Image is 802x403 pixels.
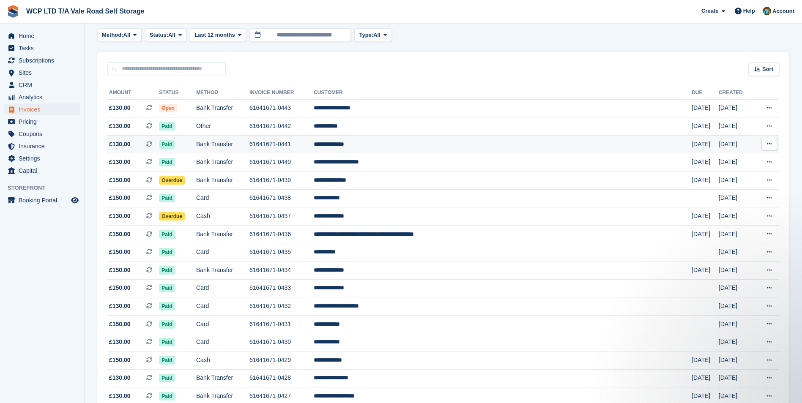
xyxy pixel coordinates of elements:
[196,351,249,370] td: Cash
[19,79,69,91] span: CRM
[719,243,754,261] td: [DATE]
[19,54,69,66] span: Subscriptions
[109,158,131,166] span: £130.00
[168,31,175,39] span: All
[19,42,69,54] span: Tasks
[692,153,719,172] td: [DATE]
[109,283,131,292] span: £150.00
[4,194,80,206] a: menu
[701,7,718,15] span: Create
[159,266,175,275] span: Paid
[196,333,249,351] td: Card
[249,297,314,316] td: 61641671-0432
[719,99,754,117] td: [DATE]
[719,315,754,333] td: [DATE]
[249,333,314,351] td: 61641671-0430
[19,30,69,42] span: Home
[19,67,69,79] span: Sites
[719,207,754,226] td: [DATE]
[719,261,754,280] td: [DATE]
[150,31,168,39] span: Status:
[719,172,754,190] td: [DATE]
[692,225,719,243] td: [DATE]
[4,54,80,66] a: menu
[159,248,175,256] span: Paid
[109,266,131,275] span: £150.00
[196,297,249,316] td: Card
[692,135,719,153] td: [DATE]
[373,31,380,39] span: All
[692,351,719,370] td: [DATE]
[743,7,755,15] span: Help
[159,122,175,131] span: Paid
[719,117,754,136] td: [DATE]
[249,225,314,243] td: 61641671-0436
[249,315,314,333] td: 61641671-0431
[109,230,131,239] span: £150.00
[249,135,314,153] td: 61641671-0441
[354,28,391,42] button: Type: All
[19,91,69,103] span: Analytics
[19,194,69,206] span: Booking Portal
[109,248,131,256] span: £150.00
[249,279,314,297] td: 61641671-0433
[4,103,80,115] a: menu
[196,117,249,136] td: Other
[159,356,175,365] span: Paid
[762,65,773,74] span: Sort
[159,374,175,382] span: Paid
[719,279,754,297] td: [DATE]
[70,195,80,205] a: Preview store
[249,261,314,280] td: 61641671-0434
[145,28,186,42] button: Status: All
[196,243,249,261] td: Card
[692,261,719,280] td: [DATE]
[249,207,314,226] td: 61641671-0437
[692,207,719,226] td: [DATE]
[196,279,249,297] td: Card
[4,30,80,42] a: menu
[692,99,719,117] td: [DATE]
[109,373,131,382] span: £130.00
[196,86,249,100] th: Method
[159,284,175,292] span: Paid
[159,158,175,166] span: Paid
[719,135,754,153] td: [DATE]
[719,333,754,351] td: [DATE]
[4,42,80,54] a: menu
[249,243,314,261] td: 61641671-0435
[763,7,771,15] img: Kirsty williams
[109,392,131,400] span: £130.00
[772,7,794,16] span: Account
[109,176,131,185] span: £150.00
[102,31,123,39] span: Method:
[7,5,19,18] img: stora-icon-8386f47178a22dfd0bd8f6a31ec36ba5ce8667c1dd55bd0f319d3a0aa187defe.svg
[692,172,719,190] td: [DATE]
[159,176,185,185] span: Overdue
[109,122,131,131] span: £130.00
[719,351,754,370] td: [DATE]
[4,152,80,164] a: menu
[123,31,131,39] span: All
[159,140,175,149] span: Paid
[19,165,69,177] span: Capital
[159,86,196,100] th: Status
[719,86,754,100] th: Created
[109,338,131,346] span: £130.00
[4,91,80,103] a: menu
[692,369,719,387] td: [DATE]
[314,86,692,100] th: Customer
[196,99,249,117] td: Bank Transfer
[249,369,314,387] td: 61641671-0428
[249,86,314,100] th: Invoice Number
[159,392,175,400] span: Paid
[4,67,80,79] a: menu
[4,128,80,140] a: menu
[159,302,175,310] span: Paid
[196,135,249,153] td: Bank Transfer
[19,103,69,115] span: Invoices
[109,302,131,310] span: £130.00
[719,297,754,316] td: [DATE]
[4,79,80,91] a: menu
[4,116,80,128] a: menu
